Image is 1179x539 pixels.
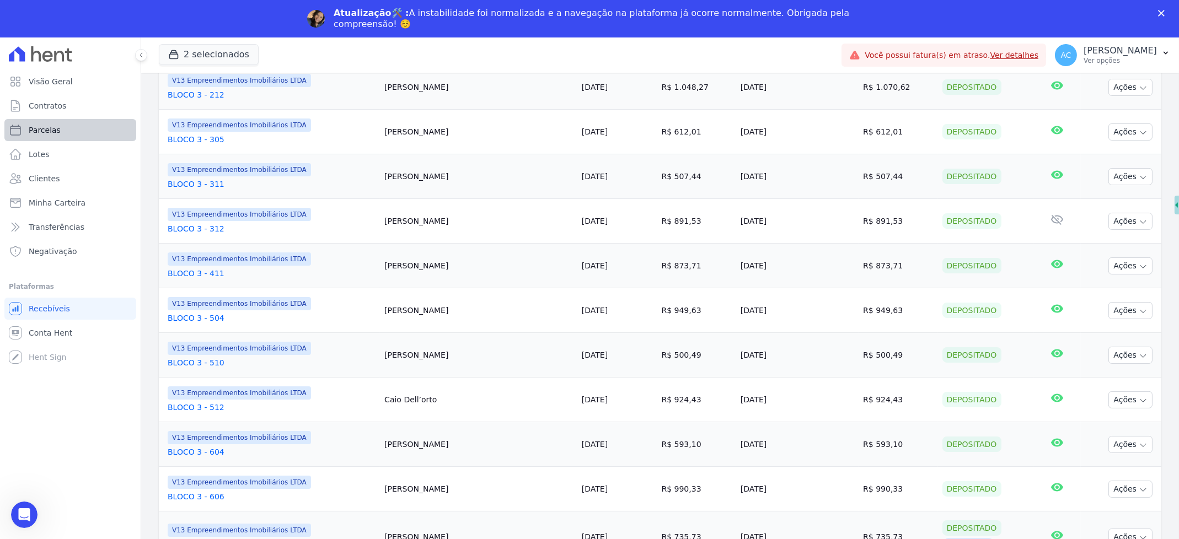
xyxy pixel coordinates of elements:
td: R$ 1.048,27 [657,65,736,110]
span: Transferências [29,222,84,233]
td: R$ 1.070,62 [859,65,937,110]
span: V13 Empreendimentos Imobiliários LTDA [168,118,311,132]
td: R$ 924,43 [657,378,736,422]
td: Caio Dell’orto [380,378,577,422]
p: Ver opções [1084,56,1157,65]
p: [PERSON_NAME] [1084,45,1157,56]
a: [DATE] [582,172,608,181]
td: R$ 612,01 [859,110,937,154]
div: Depositado [942,520,1001,536]
div: Depositado [942,303,1001,318]
td: [PERSON_NAME] [380,199,577,244]
span: V13 Empreendimentos Imobiliários LTDA [168,524,311,537]
button: Ações [1108,123,1153,141]
td: R$ 949,63 [859,288,937,333]
td: R$ 612,01 [657,110,736,154]
td: R$ 507,44 [859,154,937,199]
button: 2 selecionados [159,44,259,65]
span: Contratos [29,100,66,111]
span: Clientes [29,173,60,184]
a: BLOCO 3 - 510 [168,357,376,368]
td: [DATE] [736,288,859,333]
a: Contratos [4,95,136,117]
a: Parcelas [4,119,136,141]
div: Depositado [942,436,1001,452]
td: [PERSON_NAME] [380,110,577,154]
td: R$ 990,33 [657,467,736,511]
span: AC [1061,51,1071,59]
button: Ações [1108,168,1153,185]
a: Lotes [4,143,136,165]
td: [DATE] [736,199,859,244]
span: V13 Empreendimentos Imobiliários LTDA [168,431,311,444]
button: Ações [1108,436,1153,453]
a: BLOCO 3 - 411 [168,268,376,279]
span: V13 Empreendimentos Imobiliários LTDA [168,297,311,310]
a: [DATE] [582,217,608,225]
td: [PERSON_NAME] [380,244,577,288]
img: Profile image for Adriane [307,10,325,28]
div: Depositado [942,213,1001,229]
td: [PERSON_NAME] [380,65,577,110]
span: Recebíveis [29,303,70,314]
span: V13 Empreendimentos Imobiliários LTDA [168,342,311,355]
td: R$ 924,43 [859,378,937,422]
a: [DATE] [582,351,608,359]
td: R$ 949,63 [657,288,736,333]
span: V13 Empreendimentos Imobiliários LTDA [168,74,311,87]
td: R$ 500,49 [859,333,937,378]
span: Parcelas [29,125,61,136]
div: Depositado [942,258,1001,273]
td: [DATE] [736,467,859,511]
a: Visão Geral [4,71,136,93]
td: R$ 990,33 [859,467,937,511]
a: [DATE] [582,395,608,404]
div: Depositado [942,79,1001,95]
a: BLOCO 3 - 504 [168,312,376,324]
span: Negativação [29,246,77,257]
button: Ações [1108,79,1153,96]
a: [DATE] [582,306,608,315]
a: Ver detalhes [990,51,1039,60]
a: [DATE] [582,440,608,449]
div: Fechar [1158,10,1169,17]
a: [DATE] [582,127,608,136]
span: V13 Empreendimentos Imobiliários LTDA [168,386,311,400]
td: [PERSON_NAME] [380,467,577,511]
span: Visão Geral [29,76,73,87]
button: Ações [1108,302,1153,319]
span: Conta Hent [29,327,72,338]
a: [DATE] [582,484,608,493]
td: [DATE] [736,65,859,110]
td: R$ 507,44 [657,154,736,199]
a: Clientes [4,168,136,190]
a: BLOCO 3 - 312 [168,223,376,234]
button: Ações [1108,481,1153,498]
div: A instabilidade foi normalizada e a navegação na plataforma já ocorre normalmente. Obrigada pela ... [334,8,854,30]
span: Lotes [29,149,50,160]
a: [DATE] [582,261,608,270]
td: [DATE] [736,378,859,422]
td: [DATE] [736,244,859,288]
td: [DATE] [736,333,859,378]
td: R$ 891,53 [859,199,937,244]
button: Ações [1108,347,1153,364]
a: BLOCO 3 - 311 [168,179,376,190]
a: Minha Carteira [4,192,136,214]
a: [DATE] [582,83,608,91]
span: V13 Empreendimentos Imobiliários LTDA [168,163,311,176]
a: BLOCO 3 - 604 [168,446,376,457]
td: [PERSON_NAME] [380,422,577,467]
button: AC [PERSON_NAME] Ver opções [1046,40,1179,71]
button: Ações [1108,257,1153,274]
span: Minha Carteira [29,197,85,208]
a: Negativação [4,240,136,262]
div: Depositado [942,347,1001,363]
div: Depositado [942,169,1001,184]
button: Ações [1108,213,1153,230]
td: R$ 593,10 [859,422,937,467]
div: Plataformas [9,280,132,293]
a: Transferências [4,216,136,238]
td: R$ 593,10 [657,422,736,467]
a: BLOCO 3 - 212 [168,89,376,100]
